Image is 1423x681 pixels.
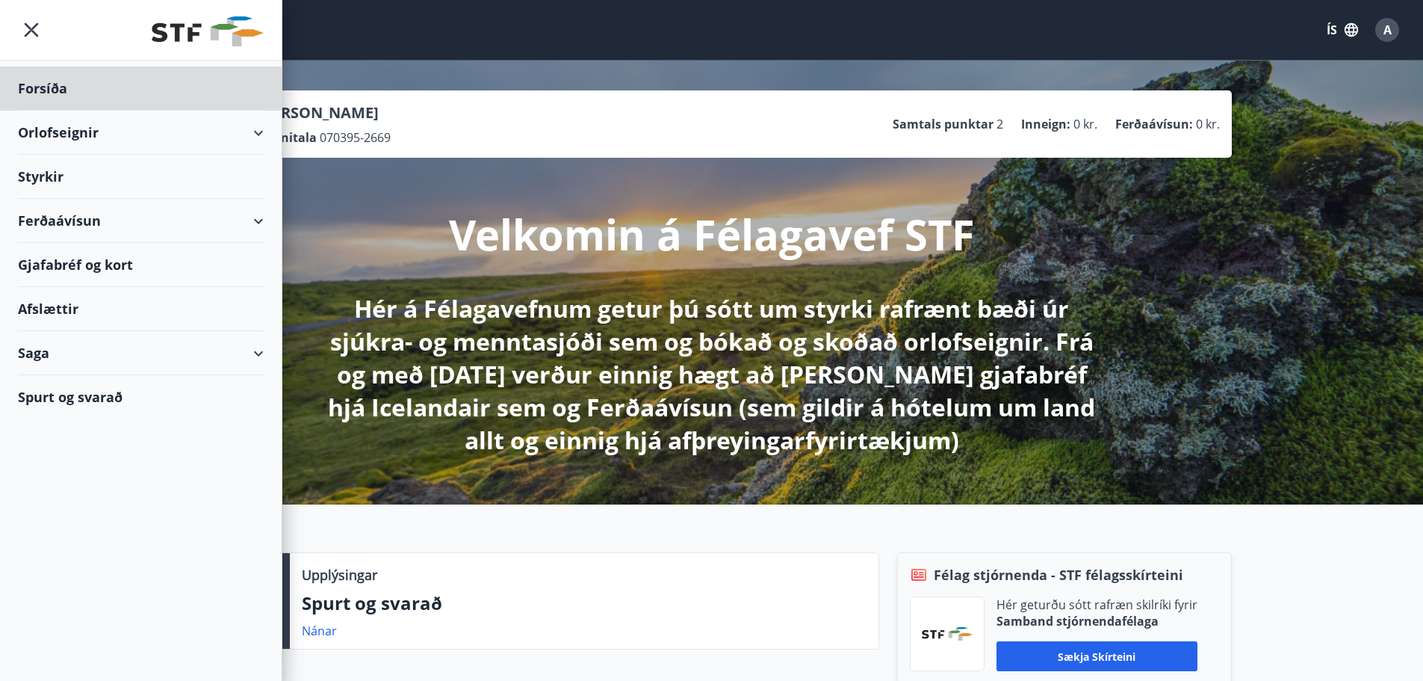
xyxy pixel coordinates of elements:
div: Ferðaávísun [18,199,264,243]
p: Kennitala [258,129,317,146]
p: Hér geturðu sótt rafræn skilríki fyrir [996,597,1197,613]
p: Upplýsingar [302,565,377,585]
p: [PERSON_NAME] [258,102,391,123]
p: Spurt og svarað [302,591,866,616]
img: union_logo [152,16,264,46]
p: Hér á Félagavefnum getur þú sótt um styrki rafrænt bæði úr sjúkra- og menntasjóði sem og bókað og... [317,292,1106,457]
p: Inneign : [1021,116,1070,132]
button: Sækja skírteini [996,641,1197,671]
p: Ferðaávísun : [1115,116,1193,132]
button: menu [18,16,45,43]
span: 0 kr. [1196,116,1220,132]
p: Velkomin á Félagavef STF [449,206,975,262]
div: Forsíða [18,67,264,111]
div: Gjafabréf og kort [18,243,264,287]
span: Félag stjórnenda - STF félagsskírteini [934,565,1183,585]
a: Nánar [302,623,337,639]
p: Samband stjórnendafélaga [996,613,1197,629]
span: A [1383,22,1392,38]
p: Samtals punktar [893,116,993,132]
div: Styrkir [18,155,264,199]
span: 0 kr. [1073,116,1097,132]
button: A [1369,12,1405,48]
div: Orlofseignir [18,111,264,155]
div: Saga [18,331,264,375]
span: 2 [996,116,1003,132]
div: Spurt og svarað [18,375,264,419]
div: Afslættir [18,287,264,331]
img: vjCaq2fThgY3EUYqSgpjEiBg6WP39ov69hlhuPVN.png [922,627,973,641]
button: ÍS [1318,16,1366,43]
span: 070395-2669 [320,129,391,146]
